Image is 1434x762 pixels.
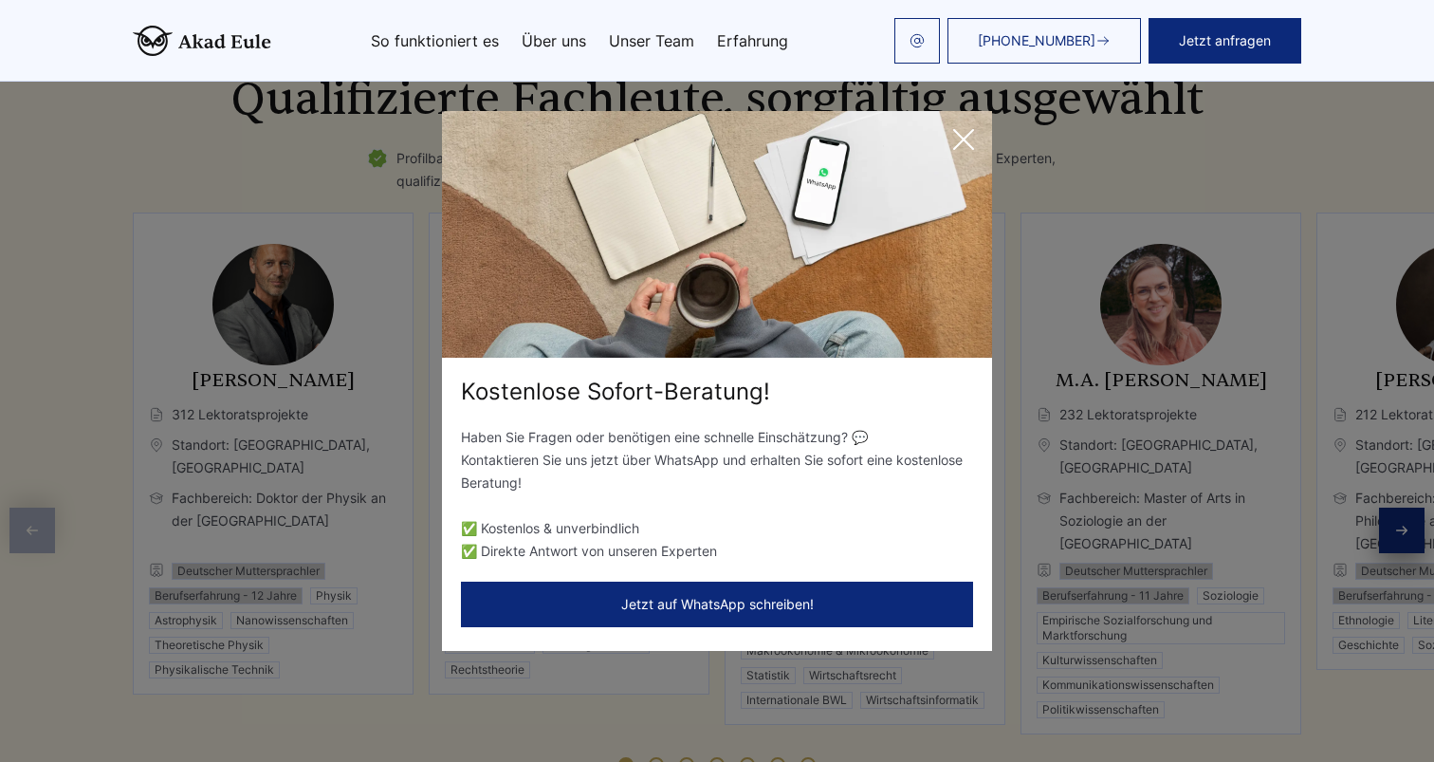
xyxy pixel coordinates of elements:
[947,18,1141,64] a: [PHONE_NUMBER]
[910,33,925,48] img: email
[442,111,992,358] img: exit
[461,582,973,627] button: Jetzt auf WhatsApp schreiben!
[461,426,973,494] p: Haben Sie Fragen oder benötigen eine schnelle Einschätzung? 💬 Kontaktieren Sie uns jetzt über Wha...
[442,377,992,407] div: Kostenlose Sofort-Beratung!
[133,26,271,56] img: logo
[978,33,1095,48] span: [PHONE_NUMBER]
[609,33,694,48] a: Unser Team
[1149,18,1301,64] button: Jetzt anfragen
[522,33,586,48] a: Über uns
[371,33,499,48] a: So funktioniert es
[461,540,973,563] li: ✅ Direkte Antwort von unseren Experten
[461,517,973,540] li: ✅ Kostenlos & unverbindlich
[717,33,788,48] a: Erfahrung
